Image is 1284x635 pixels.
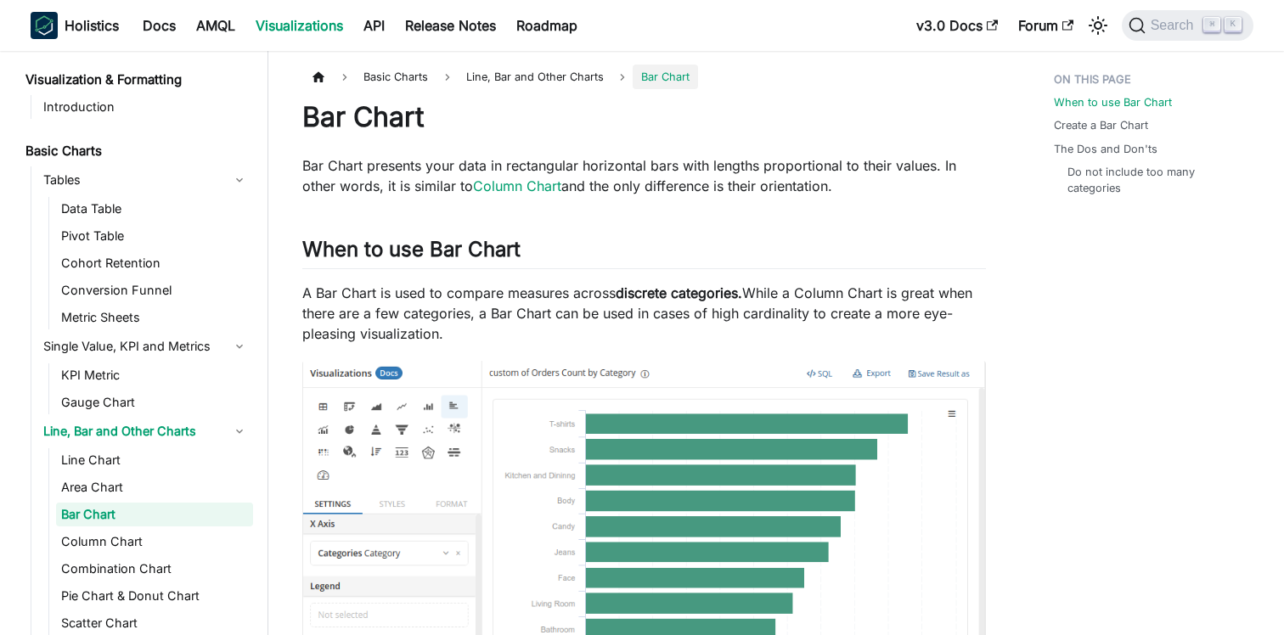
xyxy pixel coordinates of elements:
[56,530,253,554] a: Column Chart
[56,475,253,499] a: Area Chart
[56,391,253,414] a: Gauge Chart
[56,448,253,472] a: Line Chart
[1084,12,1112,39] button: Switch between dark and light mode (currently light mode)
[20,68,253,92] a: Visualization & Formatting
[633,65,698,89] span: Bar Chart
[56,278,253,302] a: Conversion Funnel
[506,12,588,39] a: Roadmap
[353,12,395,39] a: API
[302,237,986,269] h2: When to use Bar Chart
[302,65,335,89] a: Home page
[1054,117,1148,133] a: Create a Bar Chart
[1067,164,1236,196] a: Do not include too many categories
[1203,17,1220,32] kbd: ⌘
[473,177,561,194] a: Column Chart
[31,12,119,39] a: HolisticsHolistics
[1054,141,1157,157] a: The Dos and Don'ts
[1146,18,1204,33] span: Search
[245,12,353,39] a: Visualizations
[1122,10,1253,41] button: Search (Command+K)
[38,95,253,119] a: Introduction
[56,503,253,526] a: Bar Chart
[14,51,268,635] nav: Docs sidebar
[186,12,245,39] a: AMQL
[302,283,986,344] p: A Bar Chart is used to compare measures across While a Column Chart is great when there are a few...
[132,12,186,39] a: Docs
[302,100,986,134] h1: Bar Chart
[56,224,253,248] a: Pivot Table
[458,65,612,89] span: Line, Bar and Other Charts
[38,166,253,194] a: Tables
[302,155,986,196] p: Bar Chart presents your data in rectangular horizontal bars with lengths proportional to their va...
[20,139,253,163] a: Basic Charts
[56,197,253,221] a: Data Table
[1054,94,1172,110] a: When to use Bar Chart
[56,557,253,581] a: Combination Chart
[65,15,119,36] b: Holistics
[56,363,253,387] a: KPI Metric
[31,12,58,39] img: Holistics
[56,584,253,608] a: Pie Chart & Donut Chart
[56,251,253,275] a: Cohort Retention
[395,12,506,39] a: Release Notes
[616,284,742,301] strong: discrete categories.
[56,611,253,635] a: Scatter Chart
[355,65,436,89] span: Basic Charts
[38,333,253,360] a: Single Value, KPI and Metrics
[56,306,253,329] a: Metric Sheets
[302,65,986,89] nav: Breadcrumbs
[1008,12,1084,39] a: Forum
[906,12,1008,39] a: v3.0 Docs
[1225,17,1242,32] kbd: K
[38,418,253,445] a: Line, Bar and Other Charts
